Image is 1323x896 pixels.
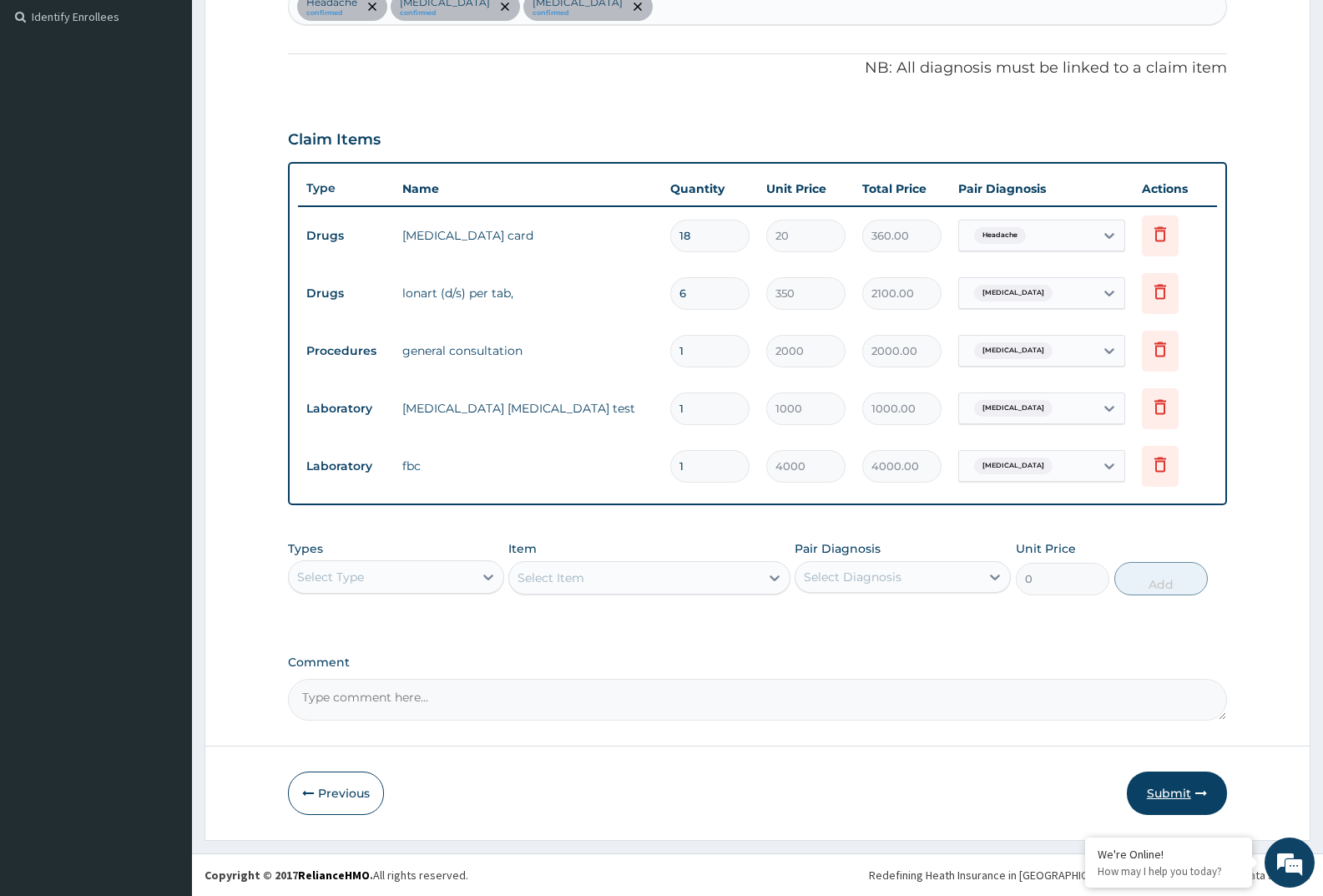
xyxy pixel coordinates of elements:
img: d_794563401_company_1708531726252_794563401 [31,84,68,125]
small: confirmed [306,9,357,18]
footer: All rights reserved. [192,853,1323,896]
label: Unit Price [1016,540,1076,557]
label: Comment [288,656,1227,670]
span: [MEDICAL_DATA] [974,400,1053,417]
span: [MEDICAL_DATA] [974,285,1053,301]
span: [MEDICAL_DATA] [974,342,1053,359]
div: Select Diagnosis [804,569,901,585]
div: Minimize live chat window [274,8,314,48]
th: Pair Diagnosis [950,172,1134,205]
label: Types [288,542,323,556]
h3: Claim Items [288,131,381,149]
td: Laboratory [298,393,394,424]
strong: Copyright © 2017 . [205,868,373,883]
div: We're Online! [1098,847,1240,862]
button: Add [1114,562,1208,595]
td: [MEDICAL_DATA] card [394,219,662,252]
button: Previous [288,772,384,815]
span: [MEDICAL_DATA] [974,458,1053,474]
p: NB: All diagnosis must be linked to a claim item [288,58,1227,79]
td: Procedures [298,336,394,367]
th: Total Price [854,172,950,205]
small: confirmed [533,9,623,18]
small: confirmed [400,9,490,18]
td: lonart (d/s) per tab, [394,276,662,310]
a: RelianceHMO [298,868,370,883]
div: Chat with us now [87,94,280,115]
p: How may I help you today? [1098,864,1240,878]
textarea: Type your message and hit 'Enter' [8,456,318,514]
th: Actions [1134,172,1217,205]
label: Pair Diagnosis [795,540,881,557]
td: [MEDICAL_DATA] [MEDICAL_DATA] test [394,392,662,425]
span: We're online! [97,210,230,379]
td: Drugs [298,220,394,251]
span: Headache [974,227,1026,244]
th: Quantity [662,172,758,205]
th: Unit Price [758,172,854,205]
td: general consultation [394,334,662,367]
td: fbc [394,449,662,483]
th: Name [394,172,662,205]
td: Laboratory [298,451,394,482]
div: Select Type [297,569,364,585]
th: Type [298,173,394,204]
button: Submit [1127,772,1227,815]
td: Drugs [298,278,394,309]
div: Redefining Heath Insurance in [GEOGRAPHIC_DATA] using Telemedicine and Data Science! [869,867,1310,883]
label: Item [508,540,537,557]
